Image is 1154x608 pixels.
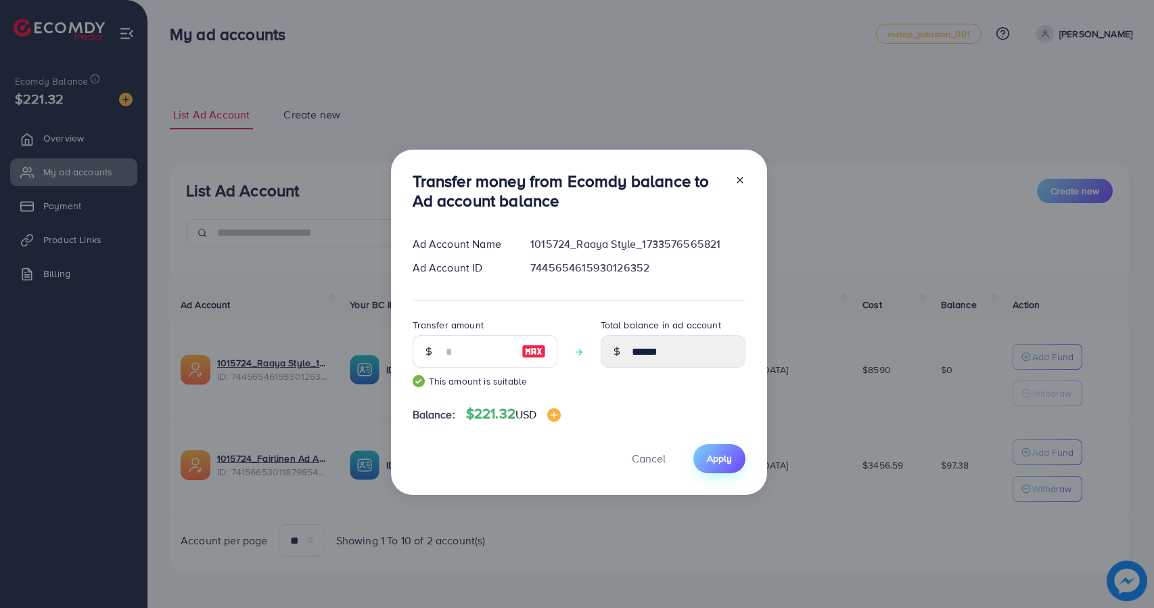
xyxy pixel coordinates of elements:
[413,171,724,211] h3: Transfer money from Ecomdy balance to Ad account balance
[615,444,683,473] button: Cancel
[520,236,756,252] div: 1015724_Raaya Style_1733576565821
[632,451,666,466] span: Cancel
[402,236,520,252] div: Ad Account Name
[693,444,745,473] button: Apply
[547,408,561,422] img: image
[601,318,721,332] label: Total balance in ad account
[515,407,536,422] span: USD
[707,452,732,465] span: Apply
[520,260,756,276] div: 7445654615930126352
[413,375,425,387] img: guide
[413,374,557,388] small: This amount is suitable
[522,343,546,360] img: image
[466,406,561,422] h4: $221.32
[402,260,520,276] div: Ad Account ID
[413,318,484,332] label: Transfer amount
[413,407,455,422] span: Balance:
